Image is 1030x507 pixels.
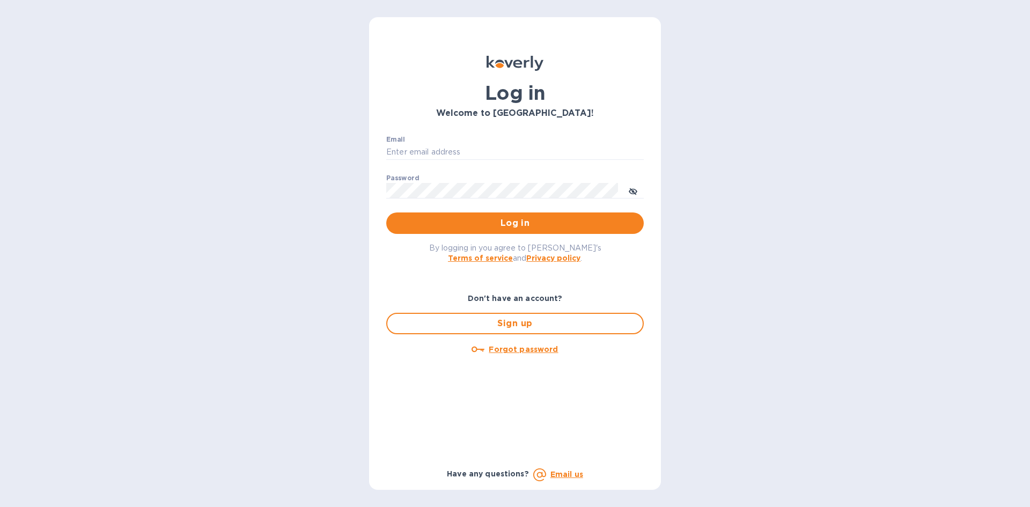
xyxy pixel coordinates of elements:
[487,56,543,71] img: Koverly
[386,108,644,119] h3: Welcome to [GEOGRAPHIC_DATA]!
[489,345,558,354] u: Forgot password
[386,175,419,181] label: Password
[386,82,644,104] h1: Log in
[468,294,563,303] b: Don't have an account?
[448,254,513,262] a: Terms of service
[550,470,583,479] a: Email us
[386,144,644,160] input: Enter email address
[396,317,634,330] span: Sign up
[386,313,644,334] button: Sign up
[447,469,529,478] b: Have any questions?
[429,244,601,262] span: By logging in you agree to [PERSON_NAME]'s and .
[395,217,635,230] span: Log in
[386,136,405,143] label: Email
[622,180,644,201] button: toggle password visibility
[526,254,580,262] a: Privacy policy
[386,212,644,234] button: Log in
